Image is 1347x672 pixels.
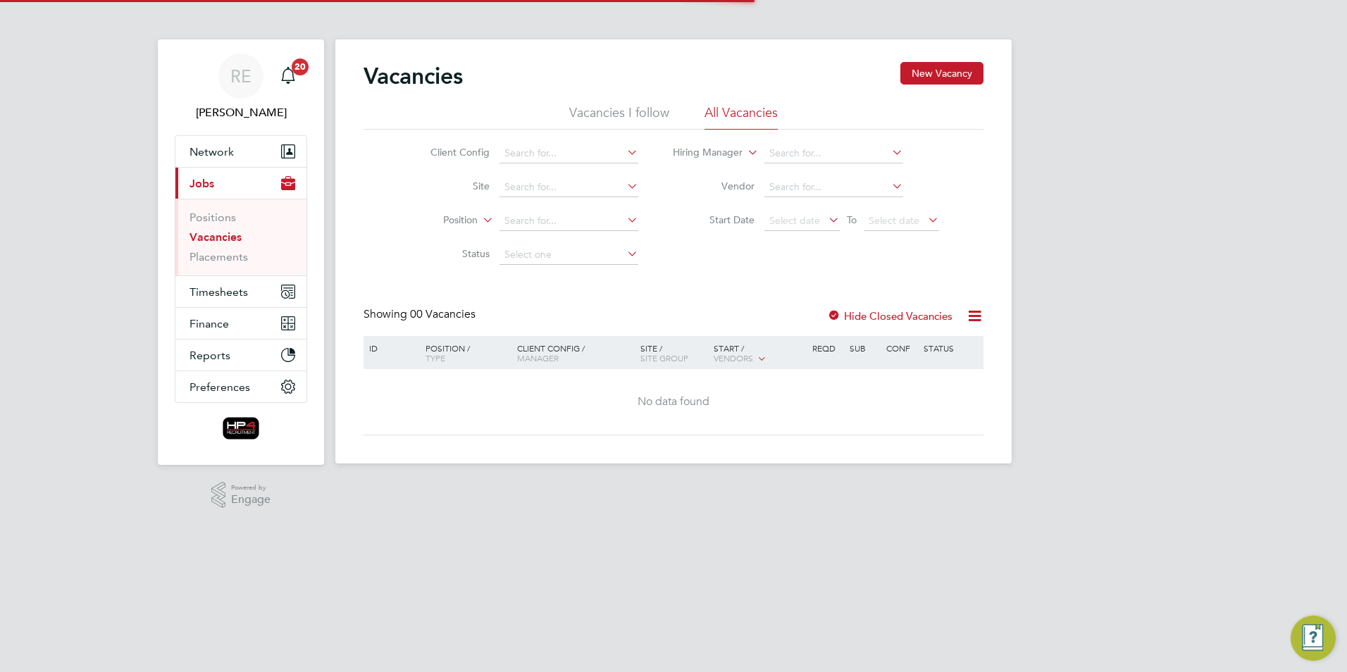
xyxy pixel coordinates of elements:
[764,144,903,163] input: Search for...
[366,394,981,409] div: No data found
[274,54,302,99] a: 20
[637,336,711,370] div: Site /
[175,54,307,121] a: RE[PERSON_NAME]
[292,58,309,75] span: 20
[809,336,845,360] div: Reqd
[190,211,236,224] a: Positions
[499,178,638,197] input: Search for...
[175,276,306,307] button: Timesheets
[883,336,919,360] div: Conf
[190,380,250,394] span: Preferences
[175,136,306,167] button: Network
[175,104,307,121] span: Russell Edwards
[426,352,445,363] span: Type
[499,144,638,163] input: Search for...
[499,211,638,231] input: Search for...
[230,67,252,85] span: RE
[190,230,242,244] a: Vacancies
[223,417,260,440] img: hp4recruitment-logo-retina.png
[409,180,490,192] label: Site
[764,178,903,197] input: Search for...
[640,352,688,363] span: Site Group
[900,62,983,85] button: New Vacancy
[869,214,919,227] span: Select date
[231,494,271,506] span: Engage
[1291,616,1336,661] button: Engage Resource Center
[843,211,861,229] span: To
[175,168,306,199] button: Jobs
[673,180,755,192] label: Vendor
[517,352,559,363] span: Manager
[364,62,463,90] h2: Vacancies
[158,39,324,465] nav: Main navigation
[569,104,669,130] li: Vacancies I follow
[190,177,214,190] span: Jobs
[410,307,476,321] span: 00 Vacancies
[409,146,490,158] label: Client Config
[175,417,307,440] a: Go to home page
[409,247,490,260] label: Status
[190,317,229,330] span: Finance
[710,336,809,371] div: Start /
[211,482,271,509] a: Powered byEngage
[190,145,234,158] span: Network
[190,285,248,299] span: Timesheets
[714,352,753,363] span: Vendors
[415,336,514,370] div: Position /
[769,214,820,227] span: Select date
[827,309,952,323] label: Hide Closed Vacancies
[231,482,271,494] span: Powered by
[397,213,478,228] label: Position
[499,245,638,265] input: Select one
[846,336,883,360] div: Sub
[366,336,415,360] div: ID
[364,307,478,322] div: Showing
[920,336,981,360] div: Status
[175,340,306,371] button: Reports
[704,104,778,130] li: All Vacancies
[673,213,755,226] label: Start Date
[662,146,743,160] label: Hiring Manager
[514,336,637,370] div: Client Config /
[190,349,230,362] span: Reports
[175,308,306,339] button: Finance
[190,250,248,263] a: Placements
[175,199,306,275] div: Jobs
[175,371,306,402] button: Preferences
